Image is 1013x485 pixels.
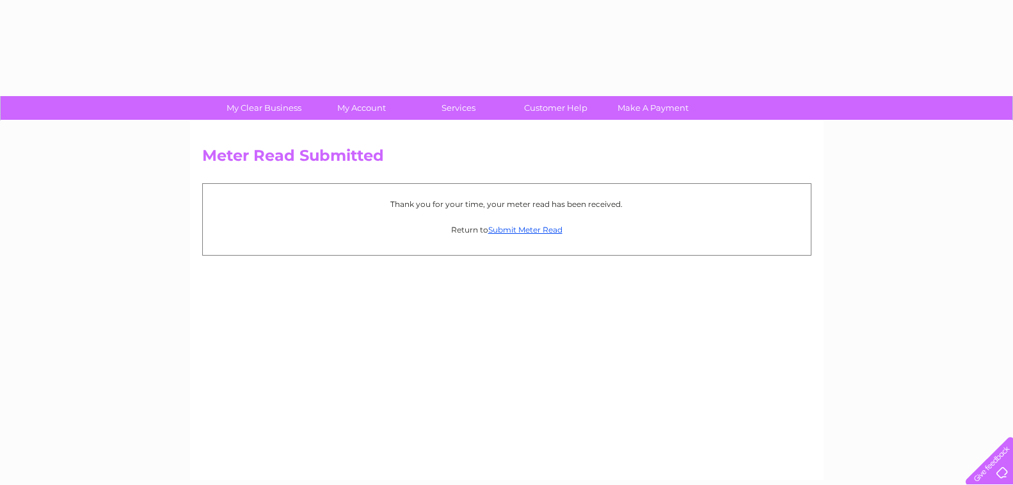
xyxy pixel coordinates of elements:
a: Submit Meter Read [488,225,562,234]
a: Make A Payment [600,96,706,120]
a: Customer Help [503,96,609,120]
a: My Account [308,96,414,120]
a: Services [406,96,511,120]
p: Return to [209,224,804,236]
h2: Meter Read Submitted [202,147,811,171]
p: Thank you for your time, your meter read has been received. [209,198,804,210]
a: My Clear Business [211,96,317,120]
